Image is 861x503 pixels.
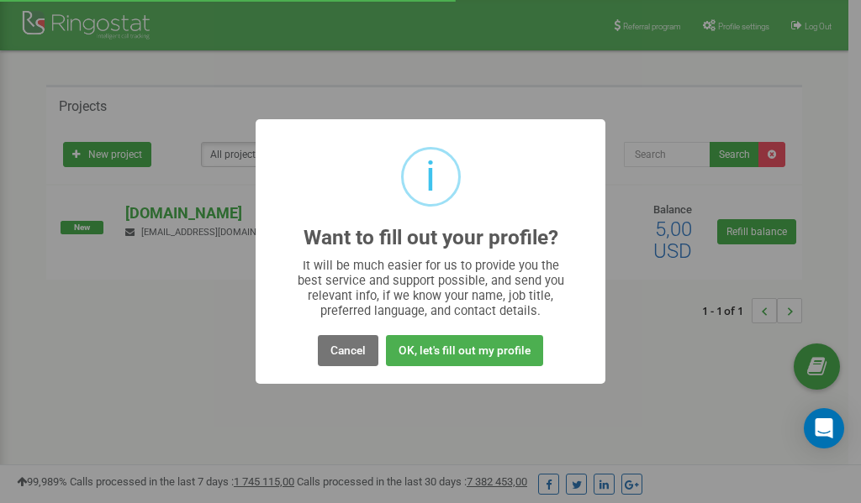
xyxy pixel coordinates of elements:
[318,335,378,366] button: Cancel
[804,408,844,448] div: Open Intercom Messenger
[289,258,573,318] div: It will be much easier for us to provide you the best service and support possible, and send you ...
[386,335,543,366] button: OK, let's fill out my profile
[304,227,558,249] h2: Want to fill out your profile?
[425,149,436,204] div: i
